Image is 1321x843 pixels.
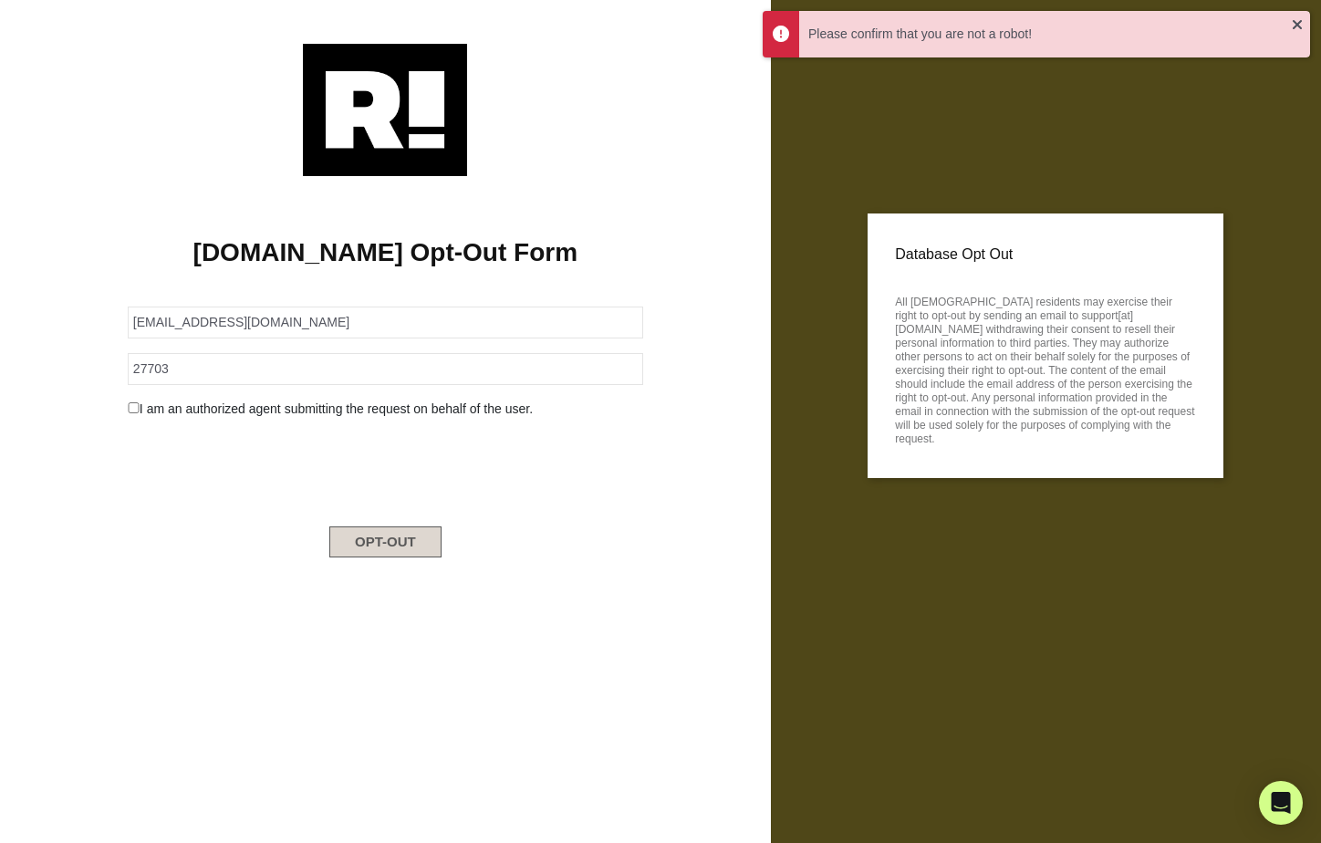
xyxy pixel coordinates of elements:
div: I am an authorized agent submitting the request on behalf of the user. [114,400,657,419]
iframe: reCAPTCHA [246,433,524,505]
div: Please confirm that you are not a robot! [808,25,1292,44]
h1: [DOMAIN_NAME] Opt-Out Form [27,237,744,268]
div: Open Intercom Messenger [1259,781,1303,825]
p: All [DEMOGRAPHIC_DATA] residents may exercise their right to opt-out by sending an email to suppo... [895,290,1196,446]
button: OPT-OUT [329,526,442,557]
input: Email Address [128,307,643,338]
img: Retention.com [303,44,467,176]
input: Zipcode [128,353,643,385]
p: Database Opt Out [895,241,1196,268]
